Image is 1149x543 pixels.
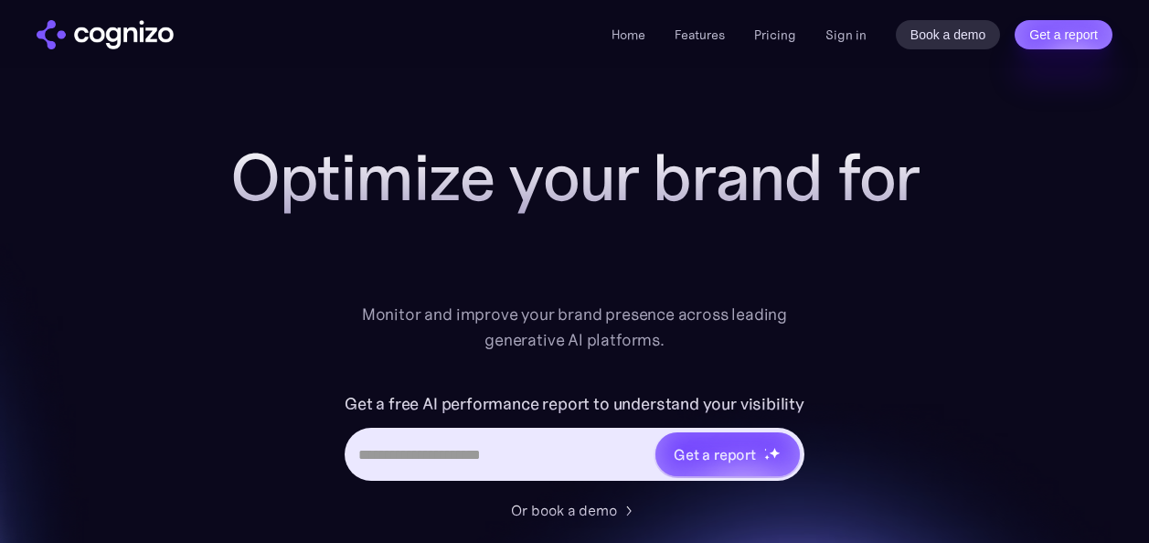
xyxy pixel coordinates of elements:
[825,24,867,46] a: Sign in
[37,20,174,49] a: home
[511,499,639,521] a: Or book a demo
[764,454,771,461] img: star
[896,20,1001,49] a: Book a demo
[612,27,645,43] a: Home
[654,431,802,478] a: Get a reportstarstarstar
[769,447,781,459] img: star
[37,20,174,49] img: cognizo logo
[674,443,756,465] div: Get a report
[764,448,767,451] img: star
[754,27,796,43] a: Pricing
[675,27,725,43] a: Features
[209,141,941,214] h1: Optimize your brand for
[1015,20,1112,49] a: Get a report
[511,499,617,521] div: Or book a demo
[345,389,804,490] form: Hero URL Input Form
[345,389,804,419] label: Get a free AI performance report to understand your visibility
[350,302,800,353] div: Monitor and improve your brand presence across leading generative AI platforms.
